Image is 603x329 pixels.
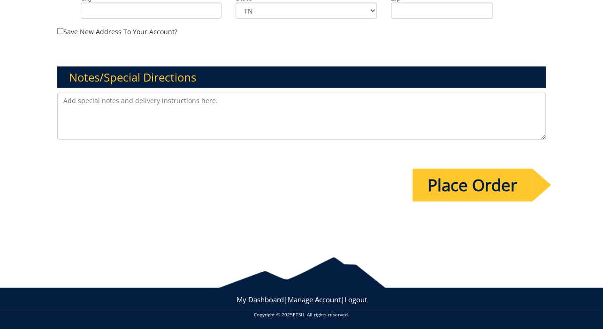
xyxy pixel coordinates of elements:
[344,295,367,304] a: Logout
[412,169,532,202] input: Place Order
[237,295,284,304] a: My Dashboard
[57,67,546,88] h3: Notes/Special Directions
[288,295,341,304] a: Manage Account
[57,28,63,34] input: Save new address to your account?
[81,3,221,19] input: City
[391,3,493,19] input: Zip
[293,311,304,318] a: ETSU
